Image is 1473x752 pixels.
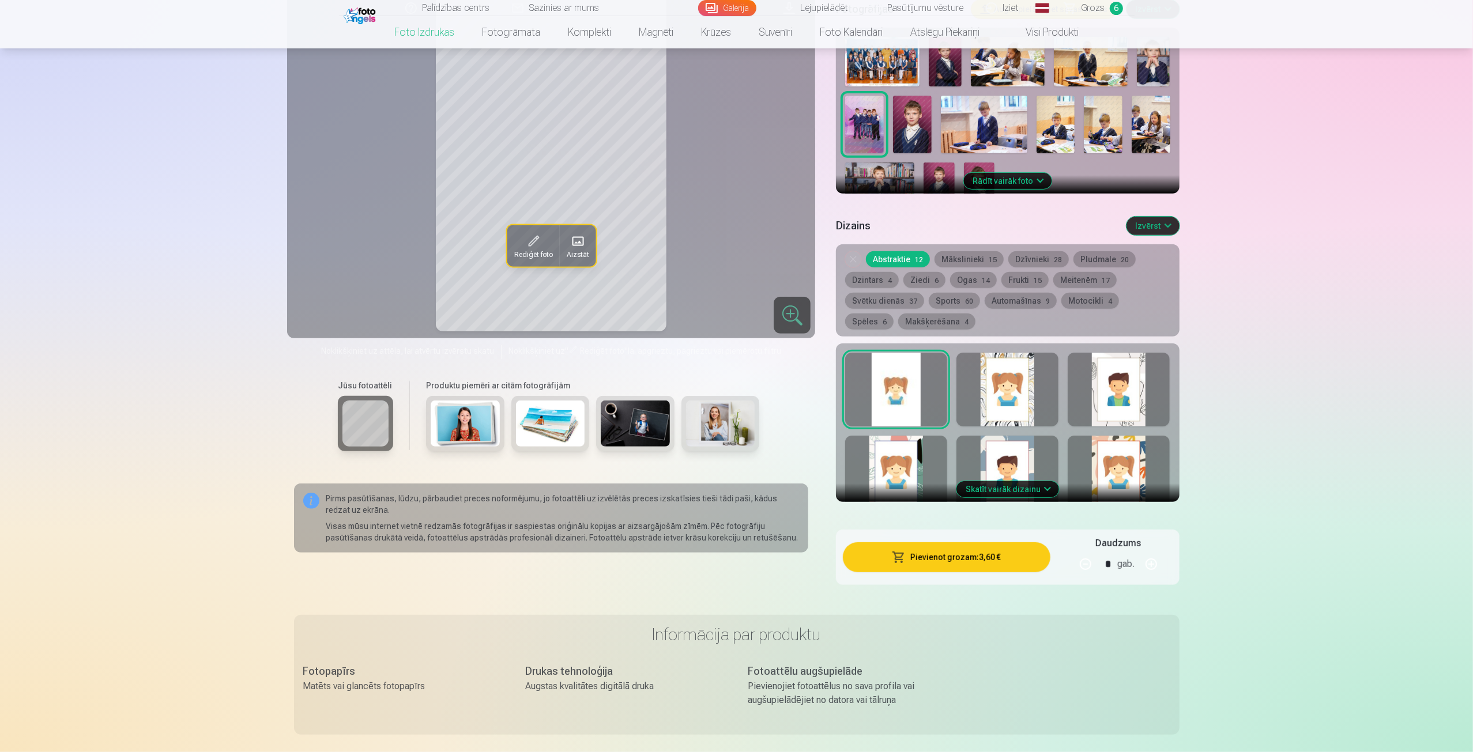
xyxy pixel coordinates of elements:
span: 4 [888,277,892,285]
span: 15 [989,256,997,264]
span: Rediģēt foto [580,346,624,356]
div: Matēts vai glancēts fotopapīrs [303,679,503,693]
span: 20 [1121,256,1129,264]
button: Ziedi6 [903,272,945,288]
span: 12 [915,256,923,264]
span: lai apgrieztu, pagrieztu vai piemērotu filtru [628,346,781,356]
span: 15 [1034,277,1042,285]
button: Abstraktie12 [866,251,930,267]
span: Noklikšķiniet uz [508,346,565,356]
a: Suvenīri [745,16,806,48]
span: " [624,346,628,356]
button: Meitenēm17 [1053,272,1117,288]
img: /fa1 [344,5,379,24]
button: Automašīnas9 [985,293,1057,309]
span: 17 [1102,277,1110,285]
button: Makšķerēšana4 [898,313,975,330]
button: Pievienot grozam:3,60 € [843,542,1050,572]
a: Foto izdrukas [381,16,468,48]
div: Pievienojiet fotoattēlus no sava profila vai augšupielādējiet no datora vai tālruņa [748,679,948,707]
span: 6 [1110,2,1123,15]
span: 14 [982,277,990,285]
a: Fotogrāmata [468,16,554,48]
button: Svētku dienās37 [845,293,924,309]
h3: Informācija par produktu [303,624,1170,645]
span: 60 [965,297,973,305]
a: Komplekti [554,16,625,48]
span: 6 [883,318,887,326]
span: 28 [1054,256,1062,264]
span: Grozs [1082,1,1105,15]
button: Rediģēt foto [507,225,559,266]
button: Mākslinieki15 [935,251,1004,267]
div: Drukas tehnoloģija [526,663,725,679]
button: Ogas14 [950,272,997,288]
button: Rādīt vairāk foto [963,173,1052,189]
button: Dzintars4 [845,272,899,288]
button: Dzīvnieki28 [1008,251,1069,267]
a: Krūzes [687,16,745,48]
a: Visi produkti [993,16,1092,48]
p: Pirms pasūtīšanas, lūdzu, pārbaudiet preces noformējumu, jo fotoattēli uz izvēlētās preces izskat... [326,493,800,516]
span: Aizstāt [566,250,589,259]
span: Rediģēt foto [514,250,552,259]
button: Pludmale20 [1073,251,1136,267]
span: 6 [935,277,939,285]
a: Magnēti [625,16,687,48]
button: Spēles6 [845,313,894,330]
h5: Dizains [836,218,1117,234]
button: Sports60 [929,293,980,309]
h5: Daudzums [1095,536,1141,550]
span: 9 [1046,297,1050,305]
div: Augstas kvalitātes digitālā druka [526,679,725,693]
span: 4 [1108,297,1112,305]
span: 37 [909,297,917,305]
div: Fotopapīrs [303,663,503,679]
h6: Jūsu fotoattēli [338,380,393,391]
h6: Produktu piemēri ar citām fotogrāfijām [421,380,764,391]
span: Noklikšķiniet uz attēla, lai atvērtu izvērstu skatu [321,345,494,357]
a: Atslēgu piekariņi [896,16,993,48]
button: Aizstāt [559,225,596,266]
div: gab. [1118,550,1135,578]
button: Motocikli4 [1061,293,1119,309]
button: Izvērst [1127,217,1180,235]
span: 4 [965,318,969,326]
button: Skatīt vairāk dizainu [956,481,1059,497]
p: Visas mūsu internet vietnē redzamās fotogrāfijas ir saspiestas oriģinālu kopijas ar aizsargājošām... [326,520,800,543]
div: Fotoattēlu augšupielāde [748,663,948,679]
a: Foto kalendāri [806,16,896,48]
button: Frukti15 [1001,272,1049,288]
span: " [565,346,568,356]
